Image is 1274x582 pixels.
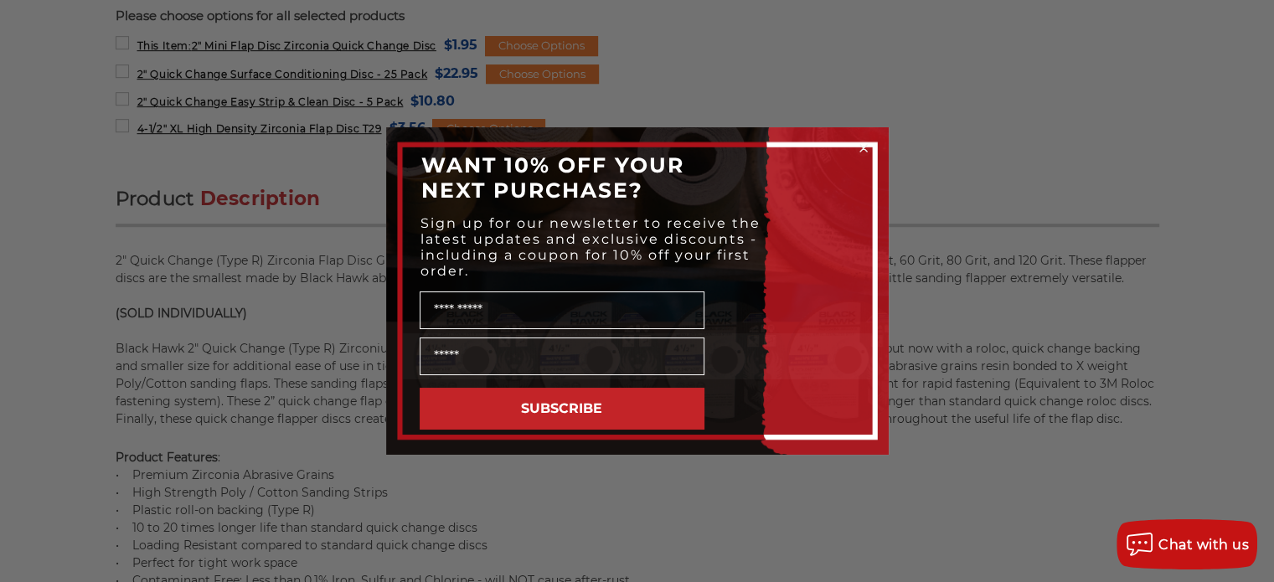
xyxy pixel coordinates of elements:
button: Chat with us [1117,519,1257,569]
input: Email [420,337,704,375]
button: SUBSCRIBE [420,388,704,430]
span: WANT 10% OFF YOUR NEXT PURCHASE? [421,152,684,203]
span: Chat with us [1158,537,1249,553]
button: Close dialog [855,140,872,157]
span: Sign up for our newsletter to receive the latest updates and exclusive discounts - including a co... [420,215,761,279]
